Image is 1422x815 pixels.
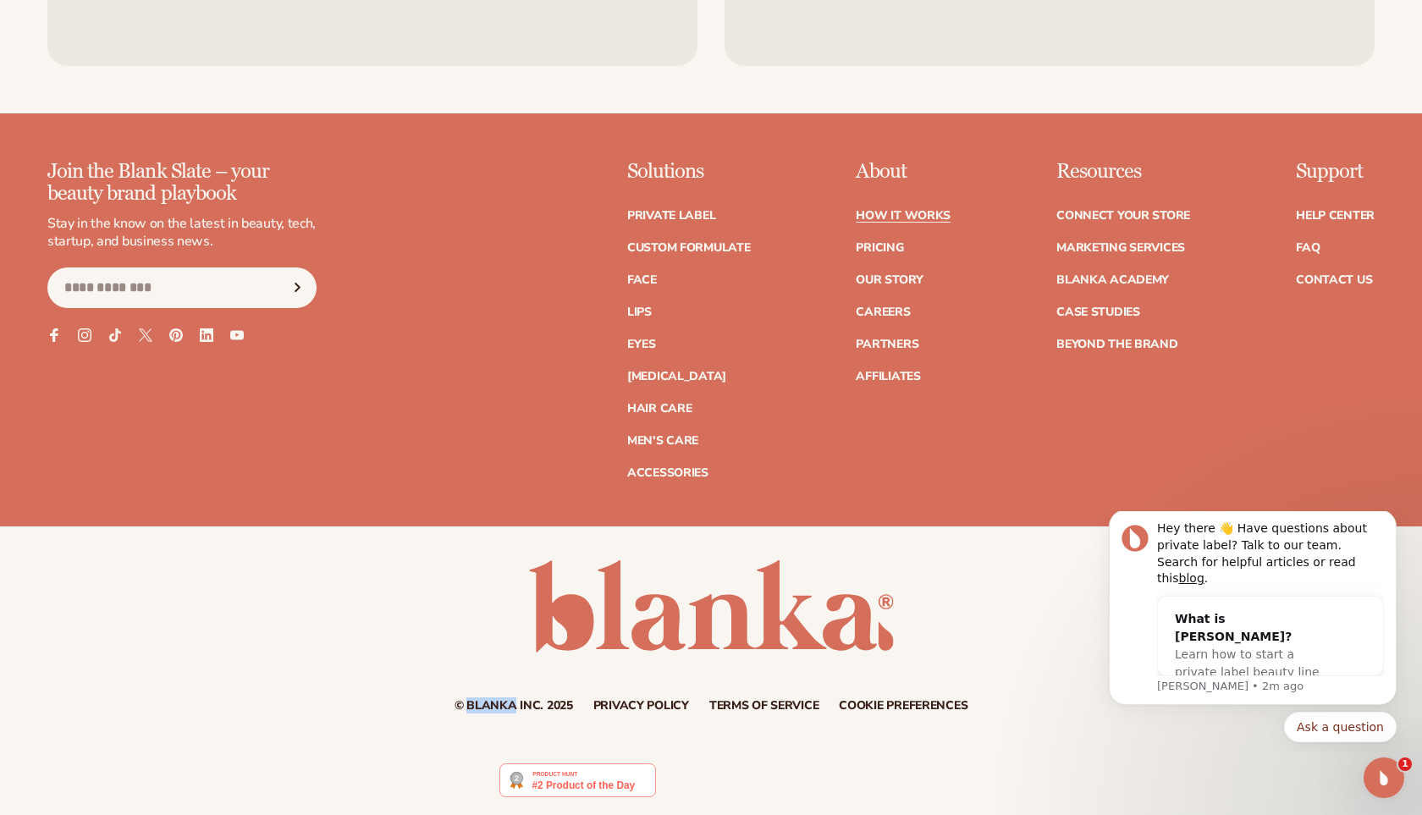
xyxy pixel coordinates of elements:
[856,161,951,183] p: About
[669,763,923,807] iframe: Customer reviews powered by Trustpilot
[1056,339,1178,350] a: Beyond the brand
[627,371,726,383] a: [MEDICAL_DATA]
[25,201,313,231] div: Quick reply options
[627,403,692,415] a: Hair Care
[1056,306,1140,318] a: Case Studies
[1296,161,1375,183] p: Support
[627,467,708,479] a: Accessories
[1398,757,1412,771] span: 1
[627,274,657,286] a: Face
[455,697,573,713] small: © Blanka Inc. 2025
[1296,210,1375,222] a: Help Center
[96,60,121,74] a: blog
[856,306,910,318] a: Careers
[278,267,316,308] button: Subscribe
[47,161,317,206] p: Join the Blank Slate – your beauty brand playbook
[627,435,698,447] a: Men's Care
[38,14,65,41] img: Profile image for Lee
[856,210,951,222] a: How It Works
[74,168,300,183] p: Message from Lee, sent 2m ago
[1056,274,1169,286] a: Blanka Academy
[91,136,236,185] span: Learn how to start a private label beauty line with [PERSON_NAME]
[1056,161,1190,183] p: Resources
[47,215,317,251] p: Stay in the know on the latest in beauty, tech, startup, and business news.
[91,99,249,135] div: What is [PERSON_NAME]?
[1296,274,1372,286] a: Contact Us
[1083,511,1422,752] iframe: Intercom notifications message
[856,371,920,383] a: Affiliates
[1056,242,1185,254] a: Marketing services
[201,201,313,231] button: Quick reply: Ask a question
[74,9,300,164] div: Message content
[856,242,903,254] a: Pricing
[856,274,923,286] a: Our Story
[627,242,751,254] a: Custom formulate
[627,210,715,222] a: Private label
[839,700,967,712] a: Cookie preferences
[1056,210,1190,222] a: Connect your store
[74,85,266,201] div: What is [PERSON_NAME]?Learn how to start a private label beauty line with [PERSON_NAME]
[856,339,918,350] a: Partners
[593,700,689,712] a: Privacy policy
[1296,242,1320,254] a: FAQ
[709,700,819,712] a: Terms of service
[74,9,300,75] div: Hey there 👋 Have questions about private label? Talk to our team. Search for helpful articles or ...
[499,763,656,797] img: Blanka - Start a beauty or cosmetic line in under 5 minutes | Product Hunt
[627,306,652,318] a: Lips
[627,161,751,183] p: Solutions
[1364,757,1404,798] iframe: Intercom live chat
[627,339,656,350] a: Eyes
